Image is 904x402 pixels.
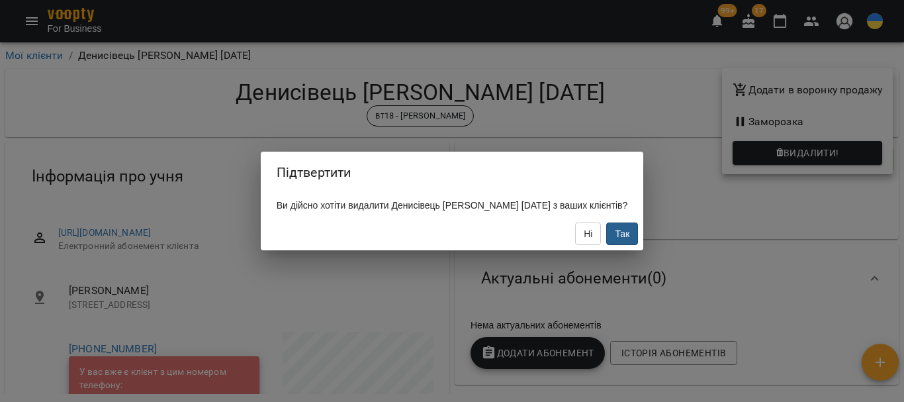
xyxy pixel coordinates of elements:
button: Так [606,223,638,245]
h6: Підтвертити [277,162,628,183]
span: Ні [584,228,592,239]
span: Так [615,228,629,239]
div: Ви дійсно хотіти видалити Денисівець [PERSON_NAME] [DATE] з ваших клієнтів? [261,193,644,217]
button: Ні [575,223,601,245]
